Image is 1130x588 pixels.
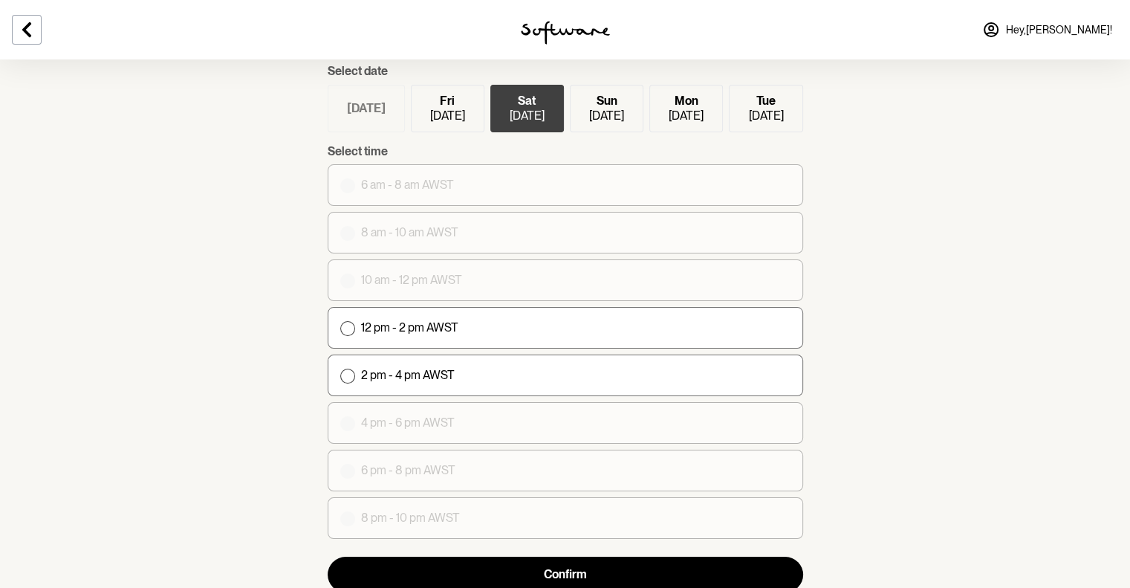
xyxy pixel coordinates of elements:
p: 4 pm - 6 pm AWST [361,416,455,430]
p: Fri [440,94,455,108]
p: Sun [597,94,617,108]
p: [DATE] [748,109,783,123]
p: [DATE] [430,109,465,123]
p: 6 am - 8 am AWST [361,178,454,192]
p: [DATE] [669,109,704,123]
p: Select time [328,144,803,158]
p: Sat [518,94,536,108]
p: [DATE] [347,101,386,115]
p: 8 am - 10 am AWST [361,225,458,239]
p: [DATE] [510,109,545,123]
p: 10 am - 12 pm AWST [361,273,462,287]
img: software logo [521,21,610,45]
p: Tue [756,94,776,108]
p: Mon [675,94,698,108]
p: 12 pm - 2 pm AWST [361,320,458,335]
span: Hey, [PERSON_NAME] ! [1006,24,1112,36]
p: [DATE] [589,109,624,123]
p: Select date [328,64,803,78]
p: 8 pm - 10 pm AWST [361,511,460,525]
p: 6 pm - 8 pm AWST [361,463,455,477]
a: Hey,[PERSON_NAME]! [973,12,1121,48]
p: 2 pm - 4 pm AWST [361,368,455,382]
